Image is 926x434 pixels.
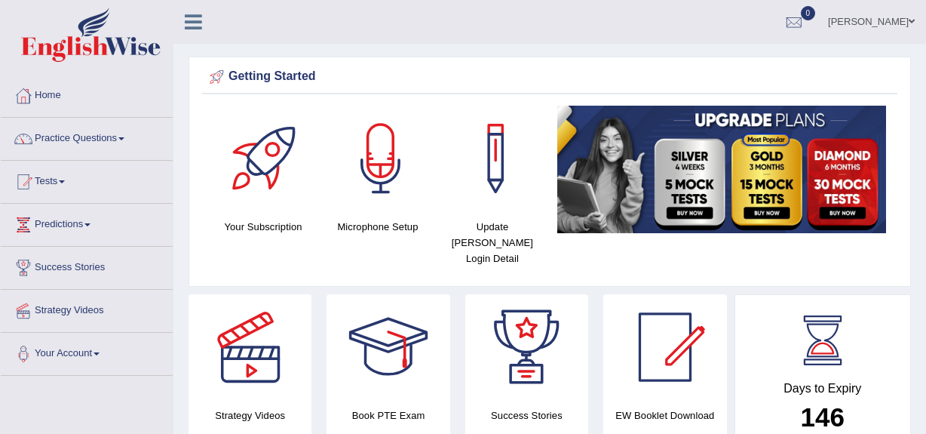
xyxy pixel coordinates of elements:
[557,106,886,233] img: small5.jpg
[801,6,816,20] span: 0
[206,66,894,88] div: Getting Started
[328,219,428,235] h4: Microphone Setup
[752,382,894,396] h4: Days to Expiry
[1,290,173,328] a: Strategy Videos
[443,219,542,266] h4: Update [PERSON_NAME] Login Detail
[213,219,313,235] h4: Your Subscription
[1,75,173,112] a: Home
[801,402,845,432] b: 146
[1,333,173,371] a: Your Account
[465,408,588,423] h4: Success Stories
[1,161,173,199] a: Tests
[1,204,173,242] a: Predictions
[189,408,311,423] h4: Strategy Videos
[1,118,173,155] a: Practice Questions
[603,408,726,423] h4: EW Booklet Download
[1,247,173,285] a: Success Stories
[327,408,449,423] h4: Book PTE Exam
